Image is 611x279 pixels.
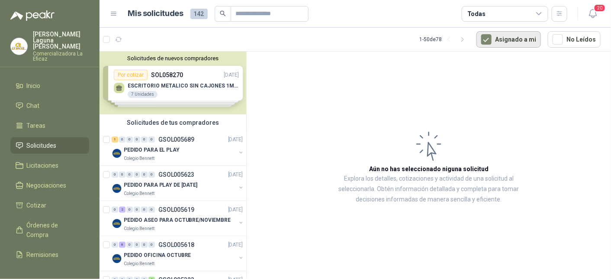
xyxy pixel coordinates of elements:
a: Solicitudes [10,137,89,154]
a: Tareas [10,117,89,134]
div: 0 [126,172,133,178]
span: Licitaciones [27,161,59,170]
span: search [220,10,226,16]
div: 0 [112,242,118,248]
p: GSOL005689 [158,136,194,143]
span: Solicitudes [27,141,57,150]
p: [DATE] [228,206,243,214]
button: Solicitudes de nuevos compradores [103,55,243,62]
a: Órdenes de Compra [10,217,89,243]
button: 20 [585,6,601,22]
p: Colegio Bennett [124,155,154,162]
img: Company Logo [112,148,122,159]
span: Tareas [27,121,46,130]
span: 20 [594,4,606,12]
div: 1 - 50 de 78 [419,32,470,46]
span: 142 [190,9,208,19]
a: Negociaciones [10,177,89,194]
button: Asignado a mi [476,31,541,48]
span: Inicio [27,81,41,91]
div: 0 [126,136,133,143]
div: 0 [148,172,155,178]
a: 0 2 0 0 0 0 GSOL005619[DATE] Company LogoPEDIDO ASEO PARA OCTUBRE/NOVIEMBREColegio Bennett [112,204,244,232]
a: Remisiones [10,247,89,263]
p: [DATE] [228,171,243,179]
p: PEDIDO OFICINA OCTUBRE [124,251,191,260]
div: 0 [126,242,133,248]
a: Chat [10,97,89,114]
div: 0 [134,172,140,178]
img: Company Logo [112,218,122,229]
a: Licitaciones [10,157,89,174]
div: 1 [112,136,118,143]
p: PEDIDO PARA PLAY DE [DATE] [124,181,197,189]
div: 0 [141,172,148,178]
p: [DATE] [228,241,243,249]
div: Todas [467,9,486,19]
div: 0 [134,136,140,143]
img: Company Logo [112,253,122,264]
p: Colegio Bennett [124,260,154,267]
img: Company Logo [11,38,27,55]
p: Colegio Bennett [124,190,154,197]
a: 0 0 0 0 0 0 GSOL005623[DATE] Company LogoPEDIDO PARA PLAY DE [DATE]Colegio Bennett [112,169,244,197]
div: 0 [148,242,155,248]
a: 0 6 0 0 0 0 GSOL005618[DATE] Company LogoPEDIDO OFICINA OCTUBREColegio Bennett [112,240,244,267]
div: 0 [112,172,118,178]
p: PEDIDO ASEO PARA OCTUBRE/NOVIEMBRE [124,216,231,224]
p: GSOL005618 [158,242,194,248]
p: GSOL005623 [158,172,194,178]
span: Remisiones [27,250,59,260]
p: PEDIDO PARA EL PLAY [124,146,180,154]
a: Inicio [10,78,89,94]
p: [PERSON_NAME] Laguna [PERSON_NAME] [33,31,89,49]
div: 2 [119,207,125,213]
div: 0 [141,207,148,213]
p: Colegio Bennett [124,225,154,232]
span: Órdenes de Compra [27,221,81,240]
div: 0 [141,136,148,143]
p: Comercializadora La Eficaz [33,51,89,62]
div: 0 [119,136,125,143]
span: Chat [27,101,40,110]
button: No Leídos [548,31,601,48]
h3: Aún no has seleccionado niguna solicitud [369,164,489,174]
span: Negociaciones [27,181,67,190]
span: Cotizar [27,201,47,210]
div: 6 [119,242,125,248]
div: 0 [126,207,133,213]
p: GSOL005619 [158,207,194,213]
div: 0 [134,242,140,248]
div: 0 [112,207,118,213]
div: Solicitudes de tus compradores [100,114,246,131]
div: 0 [141,242,148,248]
img: Logo peakr [10,10,55,21]
p: Explora los detalles, cotizaciones y actividad de una solicitud al seleccionarla. Obtén informaci... [333,174,524,205]
a: Cotizar [10,197,89,214]
h1: Mis solicitudes [128,7,183,20]
p: [DATE] [228,136,243,144]
div: 0 [148,136,155,143]
div: Solicitudes de nuevos compradoresPor cotizarSOL058270[DATE] ESCRITORIO METALICO SIN CAJONES 1METR... [100,52,246,114]
div: 0 [134,207,140,213]
img: Company Logo [112,183,122,194]
div: 0 [119,172,125,178]
a: 1 0 0 0 0 0 GSOL005689[DATE] Company LogoPEDIDO PARA EL PLAYColegio Bennett [112,134,244,162]
div: 0 [148,207,155,213]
